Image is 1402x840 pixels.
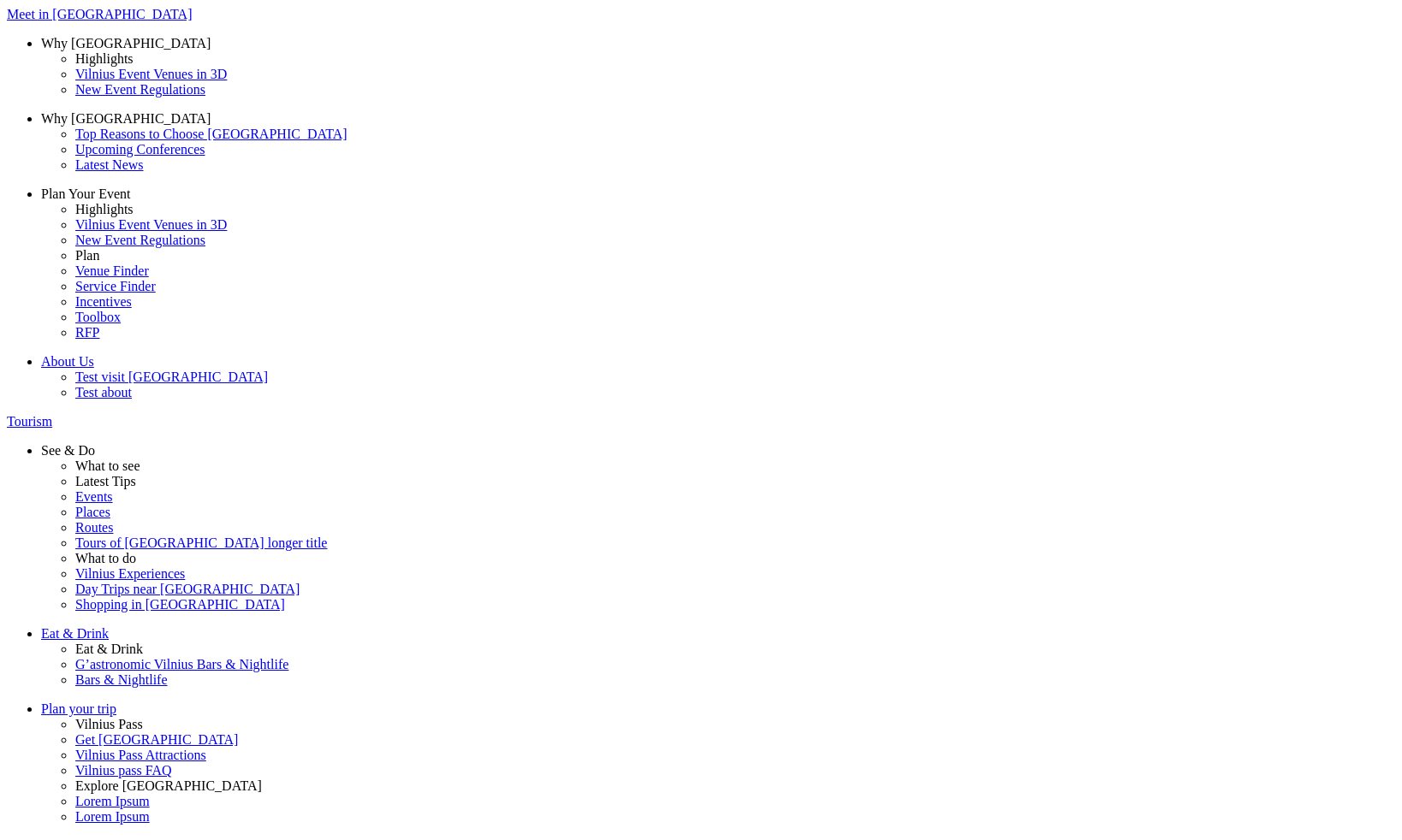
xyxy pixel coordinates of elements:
span: Meet in [GEOGRAPHIC_DATA] [7,7,192,21]
a: Vilnius Event Venues in 3D [75,67,1395,82]
span: Why [GEOGRAPHIC_DATA] [41,111,211,126]
span: Vilnius Pass [75,717,143,731]
span: About Us [41,354,94,369]
a: Toolbox [75,310,1395,325]
span: RFP [75,325,99,340]
a: Lorem Ipsum [75,794,1395,809]
span: Shopping in [GEOGRAPHIC_DATA] [75,597,285,612]
span: Routes [75,520,113,535]
span: Places [75,505,110,519]
a: Get [GEOGRAPHIC_DATA] [75,732,1395,748]
a: Vilnius Pass Attractions [75,748,1395,763]
a: Tourism [7,414,1395,429]
a: Meet in [GEOGRAPHIC_DATA] [7,7,1395,22]
span: Day Trips near [GEOGRAPHIC_DATA] [75,582,300,596]
a: About Us [41,354,1395,370]
span: Venue Finder [75,263,149,278]
a: Venue Finder [75,263,1395,279]
a: Day Trips near [GEOGRAPHIC_DATA] [75,582,1395,597]
span: Get [GEOGRAPHIC_DATA] [75,732,238,747]
a: Test about [75,385,1395,400]
a: New Event Regulations [75,82,1395,98]
span: Plan Your Event [41,186,130,201]
span: Plan your trip [41,701,116,716]
a: Routes [75,520,1395,535]
span: New Event Regulations [75,233,205,247]
a: Eat & Drink [41,626,1395,642]
span: Vilnius Pass Attractions [75,748,206,762]
span: G’astronomic Vilnius Bars & Nightlife [75,657,288,671]
a: Places [75,505,1395,520]
span: Vilnius Event Venues in 3D [75,217,227,232]
a: Events [75,489,1395,505]
a: Service Finder [75,279,1395,294]
span: Bars & Nightlife [75,672,168,687]
span: Tours of [GEOGRAPHIC_DATA] longer title [75,535,327,550]
a: Vilnius Event Venues in 3D [75,217,1395,233]
span: Toolbox [75,310,121,324]
span: Explore [GEOGRAPHIC_DATA] [75,778,262,793]
span: Events [75,489,113,504]
span: New Event Regulations [75,82,205,97]
a: Tours of [GEOGRAPHIC_DATA] longer title [75,535,1395,551]
a: Shopping in [GEOGRAPHIC_DATA] [75,597,1395,612]
a: G’astronomic Vilnius Bars & Nightlife [75,657,1395,672]
a: RFP [75,325,1395,340]
span: Incentives [75,294,132,309]
a: Vilnius pass FAQ [75,763,1395,778]
span: Why [GEOGRAPHIC_DATA] [41,36,211,50]
a: Lorem Ipsum [75,809,1395,825]
a: Plan your trip [41,701,1395,717]
span: Lorem Ipsum [75,809,150,824]
span: Eat & Drink [75,642,143,656]
span: Service Finder [75,279,156,293]
span: Tourism [7,414,52,429]
a: New Event Regulations [75,233,1395,248]
span: Vilnius Experiences [75,566,185,581]
span: What to see [75,458,140,473]
span: Lorem Ipsum [75,794,150,808]
span: Vilnius pass FAQ [75,763,172,778]
span: See & Do [41,443,95,458]
span: Eat & Drink [41,626,109,641]
span: What to do [75,551,136,565]
a: Incentives [75,294,1395,310]
a: Latest News [75,157,1395,173]
a: Top Reasons to Choose [GEOGRAPHIC_DATA] [75,127,1395,142]
span: Highlights [75,51,134,66]
span: Vilnius Event Venues in 3D [75,67,227,81]
span: Highlights [75,202,134,216]
a: Test visit [GEOGRAPHIC_DATA] [75,370,1395,385]
a: Upcoming Conferences [75,142,1395,157]
a: Bars & Nightlife [75,672,1395,688]
span: Plan [75,248,99,263]
span: Latest Tips [75,474,136,488]
a: Vilnius Experiences [75,566,1395,582]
